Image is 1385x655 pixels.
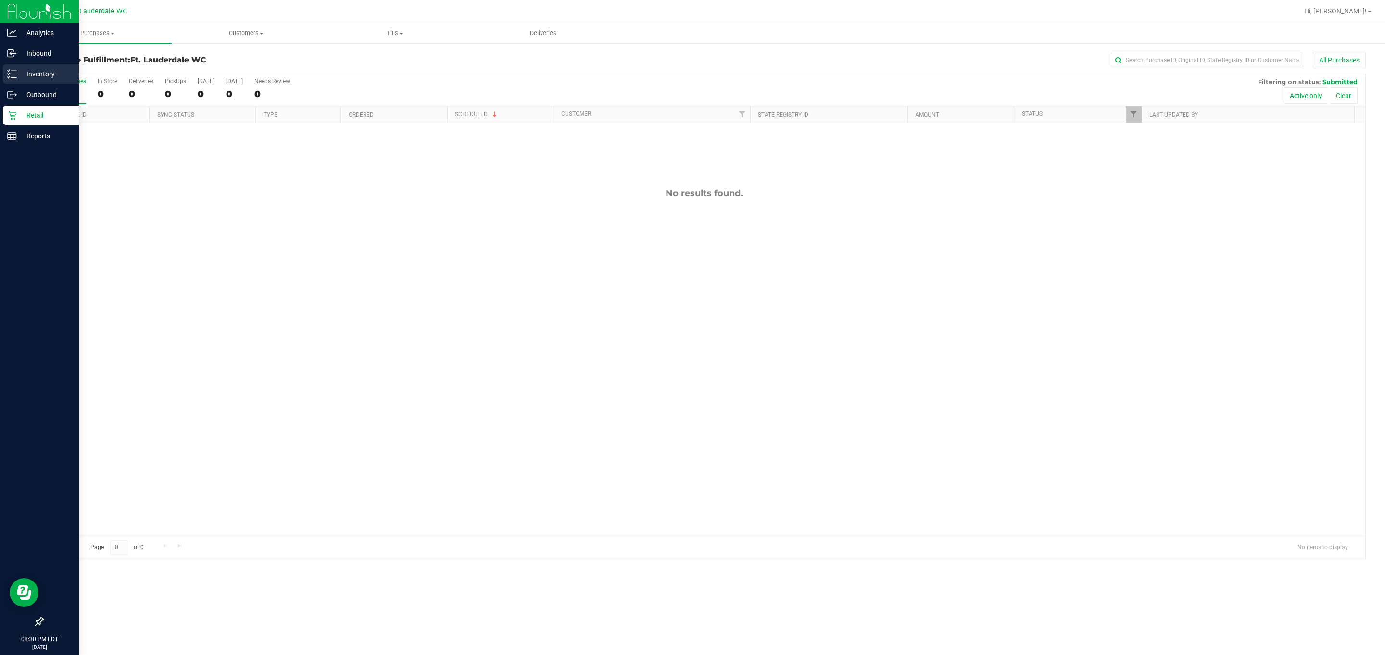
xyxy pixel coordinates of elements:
[198,78,214,85] div: [DATE]
[758,111,808,118] a: State Registry ID
[17,110,75,121] p: Retail
[82,540,151,555] span: Page of 0
[43,188,1365,198] div: No results found.
[1022,111,1043,117] a: Status
[254,78,290,85] div: Needs Review
[23,23,172,43] a: Purchases
[42,56,483,64] h3: Purchase Fulfillment:
[98,78,117,85] div: In Store
[734,106,750,123] a: Filter
[7,111,17,120] inline-svg: Retail
[7,131,17,141] inline-svg: Reports
[1126,106,1142,123] a: Filter
[226,88,243,99] div: 0
[1149,111,1198,118] a: Last Updated By
[1258,78,1321,86] span: Filtering on status:
[4,643,75,651] p: [DATE]
[17,48,75,59] p: Inbound
[349,111,374,118] a: Ordered
[17,89,75,100] p: Outbound
[1313,52,1366,68] button: All Purchases
[69,7,127,15] span: Ft. Lauderdale WC
[165,88,186,99] div: 0
[1304,7,1367,15] span: Hi, [PERSON_NAME]!
[254,88,290,99] div: 0
[4,635,75,643] p: 08:30 PM EDT
[165,78,186,85] div: PickUps
[172,23,320,43] a: Customers
[23,29,172,37] span: Purchases
[129,78,153,85] div: Deliveries
[7,49,17,58] inline-svg: Inbound
[1290,540,1356,555] span: No items to display
[130,55,206,64] span: Ft. Lauderdale WC
[157,111,194,118] a: Sync Status
[7,28,17,37] inline-svg: Analytics
[264,111,277,118] a: Type
[129,88,153,99] div: 0
[198,88,214,99] div: 0
[17,130,75,142] p: Reports
[98,88,117,99] div: 0
[321,29,468,37] span: Tills
[561,111,591,117] a: Customer
[7,90,17,99] inline-svg: Outbound
[172,29,320,37] span: Customers
[1322,78,1358,86] span: Submitted
[1330,87,1358,104] button: Clear
[17,68,75,80] p: Inventory
[1111,53,1303,67] input: Search Purchase ID, Original ID, State Registry ID or Customer Name...
[469,23,617,43] a: Deliveries
[517,29,569,37] span: Deliveries
[226,78,243,85] div: [DATE]
[915,111,939,118] a: Amount
[7,69,17,79] inline-svg: Inventory
[10,578,38,607] iframe: Resource center
[320,23,469,43] a: Tills
[1284,87,1328,104] button: Active only
[17,27,75,38] p: Analytics
[455,111,499,118] a: Scheduled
